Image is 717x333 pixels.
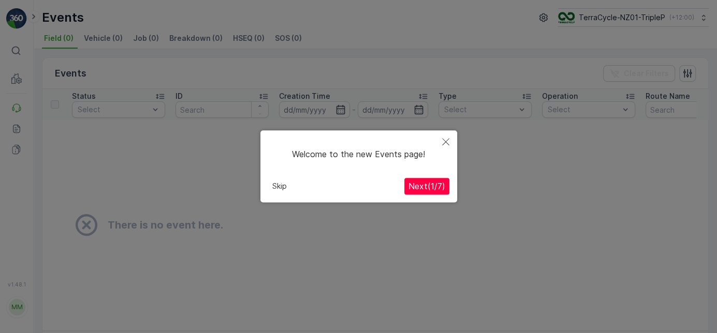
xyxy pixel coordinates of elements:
[408,181,445,192] span: Next ( 1 / 7 )
[434,130,457,154] button: Close
[260,130,457,202] div: Welcome to the new Events page!
[268,138,449,170] div: Welcome to the new Events page!
[404,178,449,195] button: Next
[268,179,291,194] button: Skip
